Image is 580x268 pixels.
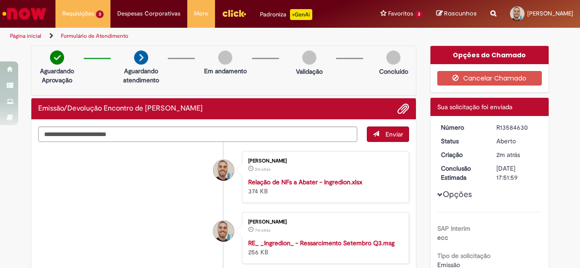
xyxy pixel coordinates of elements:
[444,9,477,18] span: Rascunhos
[61,32,128,40] a: Formulário de Atendimento
[255,167,270,172] time: 01/10/2025 09:51:27
[248,219,400,225] div: [PERSON_NAME]
[248,238,400,257] div: 256 KB
[437,103,512,111] span: Sua solicitação foi enviada
[255,167,270,172] span: 2m atrás
[385,130,403,138] span: Enviar
[255,228,270,233] span: 7m atrás
[437,252,490,260] b: Tipo de solicitação
[248,239,395,247] a: RE_ _Ingredion_ - Ressarcimento Setembro Q3.msg
[194,9,208,18] span: More
[117,9,180,18] span: Despesas Corporativas
[415,10,423,18] span: 3
[134,51,148,65] img: arrow-next.png
[38,105,203,113] h2: Emissão/Devolução Encontro de Contas Fornecedor Histórico de tíquete
[290,9,312,20] p: +GenAi
[10,32,41,40] a: Página inicial
[437,71,542,86] button: Cancelar Chamado
[296,67,323,76] p: Validação
[388,9,413,18] span: Favoritos
[38,126,357,142] textarea: Digite sua mensagem aqui...
[496,164,539,182] div: [DATE] 17:51:59
[248,177,400,196] div: 374 KB
[248,158,400,164] div: [PERSON_NAME]
[213,160,234,181] div: Guilherme Konzen Da Silva
[397,103,409,115] button: Adicionar anexos
[260,9,312,20] div: Padroniza
[218,51,232,65] img: img-circle-grey.png
[367,126,409,142] button: Enviar
[430,46,549,64] div: Opções do Chamado
[436,10,477,18] a: Rascunhos
[7,28,380,45] ul: Trilhas de página
[496,151,520,159] span: 2m atrás
[434,164,490,182] dt: Conclusão Estimada
[386,51,400,65] img: img-circle-grey.png
[496,150,539,159] div: 01/10/2025 09:51:55
[62,9,94,18] span: Requisições
[434,137,490,146] dt: Status
[248,178,362,186] a: Relação de NFs a Abater - Ingredion.xlsx
[1,5,48,23] img: ServiceNow
[50,51,64,65] img: check-circle-green.png
[119,66,163,85] p: Aguardando atendimento
[222,6,246,20] img: click_logo_yellow_360x200.png
[527,10,573,17] span: [PERSON_NAME]
[213,221,234,242] div: Guilherme Konzen Da Silva
[255,228,270,233] time: 01/10/2025 09:47:16
[434,123,490,132] dt: Número
[204,66,247,76] p: Em andamento
[437,224,470,233] b: SAP Interim
[96,10,104,18] span: 3
[379,67,408,76] p: Concluído
[496,151,520,159] time: 01/10/2025 09:51:55
[35,66,79,85] p: Aguardando Aprovação
[496,137,539,146] div: Aberto
[496,123,539,132] div: R13584630
[437,233,448,242] span: ecc
[302,51,316,65] img: img-circle-grey.png
[434,150,490,159] dt: Criação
